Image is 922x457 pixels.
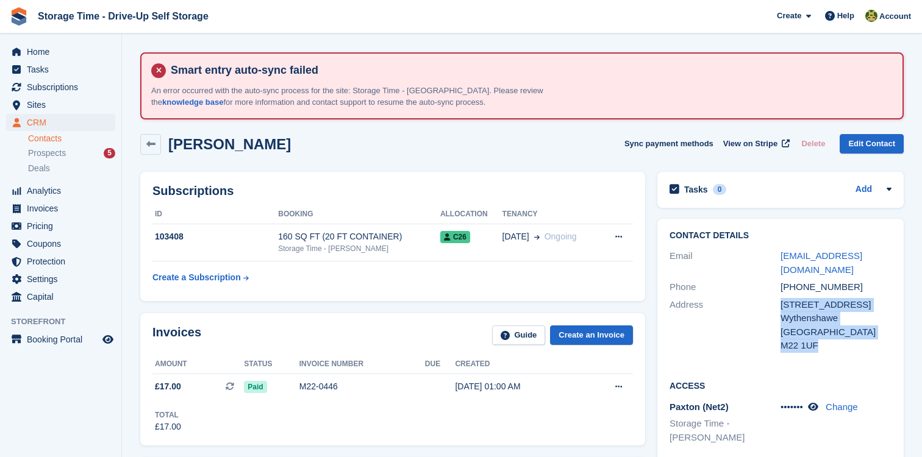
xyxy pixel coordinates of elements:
[781,325,892,339] div: [GEOGRAPHIC_DATA]
[155,420,181,433] div: £17.00
[440,205,502,224] th: Allocation
[11,316,121,328] span: Storefront
[840,134,904,154] a: Edit Contact
[27,235,100,252] span: Coupons
[6,288,115,305] a: menu
[168,136,291,152] h2: [PERSON_NAME]
[6,182,115,199] a: menu
[278,205,440,224] th: Booking
[152,271,241,284] div: Create a Subscription
[27,61,100,78] span: Tasks
[152,325,201,345] h2: Invoices
[27,182,100,199] span: Analytics
[781,298,892,312] div: [STREET_ADDRESS]
[684,184,708,195] h2: Tasks
[104,148,115,158] div: 5
[455,355,583,374] th: Created
[101,332,115,347] a: Preview store
[6,43,115,60] a: menu
[166,63,893,77] h4: Smart entry auto-sync failed
[27,331,100,348] span: Booking Portal
[278,230,440,243] div: 160 SQ FT (20 FT CONTAINER)
[492,325,546,345] a: Guide
[28,163,50,174] span: Deals
[670,298,781,353] div: Address
[27,200,100,217] span: Invoices
[826,402,858,412] a: Change
[155,380,181,393] span: £17.00
[837,10,854,22] span: Help
[6,96,115,113] a: menu
[152,355,244,374] th: Amount
[440,231,470,243] span: C26
[6,61,115,78] a: menu
[27,114,100,131] span: CRM
[152,184,633,198] h2: Subscriptions
[155,409,181,420] div: Total
[624,134,713,154] button: Sync payment methods
[6,200,115,217] a: menu
[27,253,100,270] span: Protection
[670,280,781,294] div: Phone
[27,271,100,288] span: Settings
[777,10,801,22] span: Create
[33,6,213,26] a: Storage Time - Drive-Up Self Storage
[781,339,892,353] div: M22 1UF
[152,266,249,289] a: Create a Subscription
[152,205,278,224] th: ID
[781,402,803,412] span: •••••••
[27,288,100,305] span: Capital
[27,96,100,113] span: Sites
[28,147,66,159] span: Prospects
[27,43,100,60] span: Home
[425,355,456,374] th: Due
[27,79,100,96] span: Subscriptions
[796,134,830,154] button: Delete
[670,417,781,444] li: Storage Time - [PERSON_NAME]
[879,10,911,23] span: Account
[299,380,425,393] div: M22-0446
[162,97,223,107] a: knowledge base
[781,280,892,294] div: [PHONE_NUMBER]
[299,355,425,374] th: Invoice number
[545,232,577,241] span: Ongoing
[10,7,28,26] img: stora-icon-8386f47178a22dfd0bd8f6a31ec36ba5ce8667c1dd55bd0f319d3a0aa187defe.svg
[6,114,115,131] a: menu
[28,133,115,144] a: Contacts
[6,79,115,96] a: menu
[6,235,115,252] a: menu
[718,134,792,154] a: View on Stripe
[670,379,892,391] h2: Access
[670,249,781,277] div: Email
[550,325,633,345] a: Create an Invoice
[781,311,892,325] div: Wythenshawe
[781,250,862,275] a: [EMAIL_ADDRESS][DOMAIN_NAME]
[856,183,872,197] a: Add
[6,331,115,348] a: menu
[670,402,729,412] span: Paxton (Net2)
[28,147,115,160] a: Prospects 5
[502,205,600,224] th: Tenancy
[151,85,578,108] p: An error occurred with the auto-sync process for the site: Storage Time - [GEOGRAPHIC_DATA]. Plea...
[28,162,115,175] a: Deals
[6,218,115,235] a: menu
[27,218,100,235] span: Pricing
[670,231,892,241] h2: Contact Details
[713,184,727,195] div: 0
[244,355,299,374] th: Status
[865,10,877,22] img: Zain Sarwar
[723,138,777,150] span: View on Stripe
[152,230,278,243] div: 103408
[6,271,115,288] a: menu
[6,253,115,270] a: menu
[502,230,529,243] span: [DATE]
[278,243,440,254] div: Storage Time - [PERSON_NAME]
[244,381,266,393] span: Paid
[455,380,583,393] div: [DATE] 01:00 AM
